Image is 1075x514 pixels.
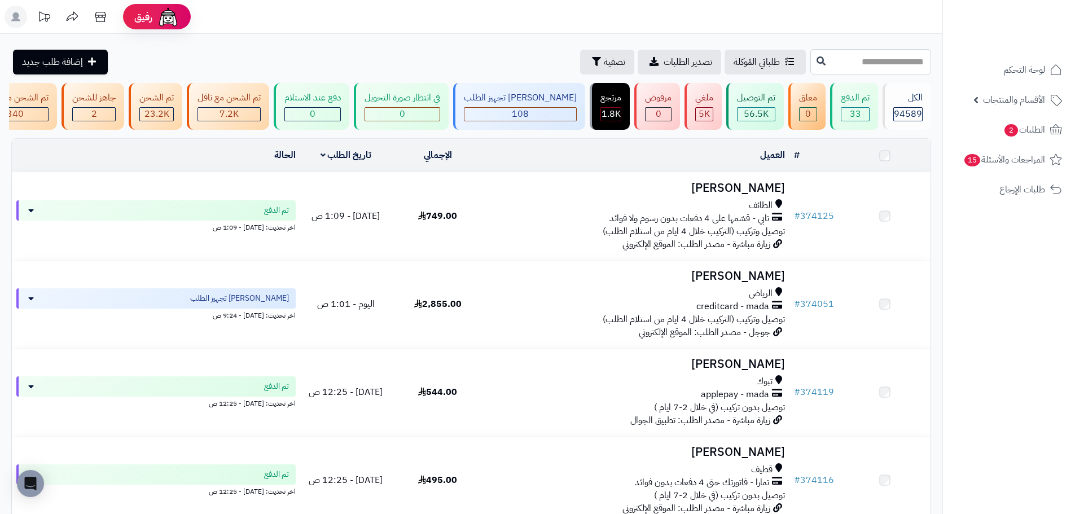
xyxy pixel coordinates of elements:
[59,83,126,130] a: جاهز للشحن 2
[638,50,721,74] a: تصدير الطلبات
[601,108,621,121] div: 1807
[998,30,1064,54] img: logo-2.png
[664,55,712,69] span: تصدير الطلبات
[805,107,811,121] span: 0
[841,91,870,104] div: تم الدفع
[701,388,769,401] span: applepay - mada
[16,397,296,408] div: اخر تحديث: [DATE] - 12:25 ص
[134,10,152,24] span: رفيق
[656,107,661,121] span: 0
[418,385,457,399] span: 544.00
[220,107,239,121] span: 7.2K
[321,148,372,162] a: تاريخ الطلب
[512,107,529,121] span: 108
[488,182,785,195] h3: [PERSON_NAME]
[464,91,577,104] div: [PERSON_NAME] تجهيز الطلب
[17,470,44,497] div: Open Intercom Messenger
[600,91,621,104] div: مرتجع
[645,91,672,104] div: مرفوض
[310,107,315,121] span: 0
[749,199,773,212] span: الطائف
[950,116,1068,143] a: الطلبات2
[737,91,775,104] div: تم التوصيل
[451,83,587,130] a: [PERSON_NAME] تجهيز الطلب 108
[264,469,289,480] span: تم الدفع
[738,108,775,121] div: 56538
[999,182,1045,197] span: طلبات الإرجاع
[800,108,817,121] div: 0
[311,209,380,223] span: [DATE] - 1:09 ص
[799,91,817,104] div: معلق
[696,108,713,121] div: 4965
[880,83,933,130] a: الكل94589
[144,107,169,121] span: 23.2K
[424,148,452,162] a: الإجمالي
[786,83,828,130] a: معلق 0
[190,293,289,304] span: [PERSON_NAME] تجهيز الطلب
[794,473,800,487] span: #
[309,473,383,487] span: [DATE] - 12:25 ص
[13,50,108,74] a: إضافة طلب جديد
[794,297,834,311] a: #374051
[983,92,1045,108] span: الأقسام والمنتجات
[72,91,116,104] div: جاهز للشحن
[264,205,289,216] span: تم الدفع
[488,270,785,283] h3: [PERSON_NAME]
[794,385,800,399] span: #
[751,463,773,476] span: قطيف
[646,108,671,121] div: 0
[894,107,922,121] span: 94589
[950,176,1068,203] a: طلبات الإرجاع
[1003,62,1045,78] span: لوحة التحكم
[699,107,710,121] span: 5K
[16,485,296,497] div: اخر تحديث: [DATE] - 12:25 ص
[488,446,785,459] h3: [PERSON_NAME]
[893,91,923,104] div: الكل
[724,83,786,130] a: تم التوصيل 56.5K
[587,83,632,130] a: مرتجع 1.8K
[695,91,713,104] div: ملغي
[414,297,462,311] span: 2,855.00
[696,300,769,313] span: creditcard - mada
[602,107,621,121] span: 1.8K
[7,107,24,121] span: 340
[464,108,576,121] div: 108
[630,414,770,427] span: زيارة مباشرة - مصدر الطلب: تطبيق الجوال
[654,489,785,502] span: توصيل بدون تركيب (في خلال 2-7 ايام )
[365,108,440,121] div: 0
[950,146,1068,173] a: المراجعات والأسئلة15
[352,83,451,130] a: في انتظار صورة التحويل 0
[757,375,773,388] span: تبوك
[609,212,769,225] span: تابي - قسّمها على 4 دفعات بدون رسوم ولا فوائد
[400,107,405,121] span: 0
[794,297,800,311] span: #
[317,297,375,311] span: اليوم - 1:01 ص
[734,55,780,69] span: طلباتي المُوكلة
[794,209,834,223] a: #374125
[760,148,785,162] a: العميل
[22,55,83,69] span: إضافة طلب جديد
[794,209,800,223] span: #
[635,476,769,489] span: تمارا - فاتورتك حتى 4 دفعات بدون فوائد
[274,148,296,162] a: الحالة
[828,83,880,130] a: تم الدفع 33
[126,83,185,130] a: تم الشحن 23.2K
[580,50,634,74] button: تصفية
[725,50,806,74] a: طلباتي المُوكلة
[622,238,770,251] span: زيارة مباشرة - مصدر الطلب: الموقع الإلكتروني
[198,108,260,121] div: 7223
[632,83,682,130] a: مرفوض 0
[271,83,352,130] a: دفع عند الاستلام 0
[198,91,261,104] div: تم الشحن مع ناقل
[418,209,457,223] span: 749.00
[16,221,296,232] div: اخر تحديث: [DATE] - 1:09 ص
[841,108,869,121] div: 33
[639,326,770,339] span: جوجل - مصدر الطلب: الموقع الإلكتروني
[794,385,834,399] a: #374119
[1003,122,1045,138] span: الطلبات
[603,225,785,238] span: توصيل وتركيب (التركيب خلال 4 ايام من استلام الطلب)
[73,108,115,121] div: 2
[139,91,174,104] div: تم الشحن
[91,107,97,121] span: 2
[964,154,980,166] span: 15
